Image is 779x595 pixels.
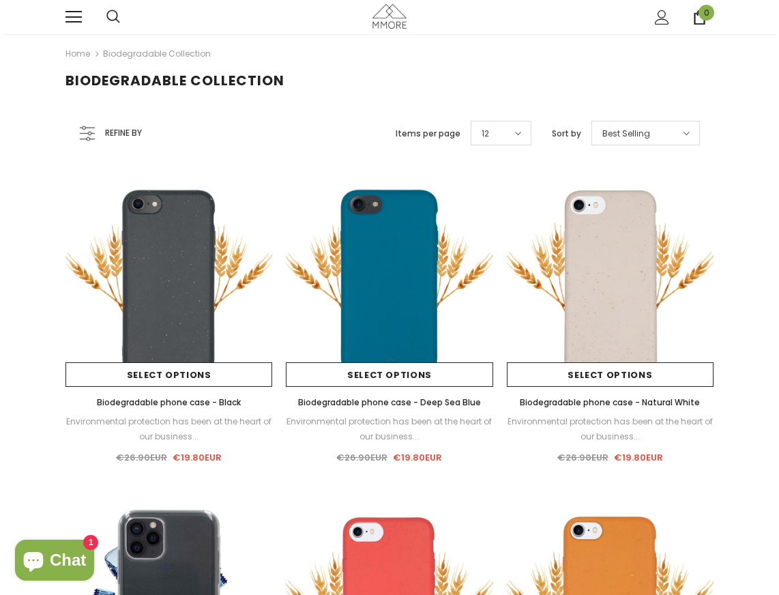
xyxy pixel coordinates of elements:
[482,127,489,141] span: 12
[11,540,98,584] inbox-online-store-chat: Shopify online store chat
[105,126,142,141] span: Refine by
[97,396,241,408] span: Biodegradable phone case - Black
[65,414,272,444] div: Environmental protection has been at the heart of our business...
[507,362,714,387] a: Select options
[692,10,707,25] a: 0
[286,395,493,410] a: Biodegradable phone case - Deep Sea Blue
[65,362,272,387] a: Select options
[552,127,581,141] label: Sort by
[507,414,714,444] div: Environmental protection has been at the heart of our business...
[507,395,714,410] a: Biodegradable phone case - Natural White
[393,451,442,464] span: €19.80EUR
[65,395,272,410] a: Biodegradable phone case - Black
[372,4,407,28] img: MMORE Cases
[173,451,222,464] span: €19.80EUR
[520,396,700,408] span: Biodegradable phone case - Natural White
[699,5,714,20] span: 0
[286,362,493,387] a: Select options
[286,414,493,444] div: Environmental protection has been at the heart of our business...
[65,71,284,90] span: Biodegradable Collection
[65,46,90,62] a: Home
[614,451,663,464] span: €19.80EUR
[298,396,481,408] span: Biodegradable phone case - Deep Sea Blue
[557,451,608,464] span: €26.90EUR
[116,451,167,464] span: €26.90EUR
[396,127,460,141] label: Items per page
[103,48,211,59] a: Biodegradable Collection
[336,451,387,464] span: €26.90EUR
[602,127,650,141] span: Best Selling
